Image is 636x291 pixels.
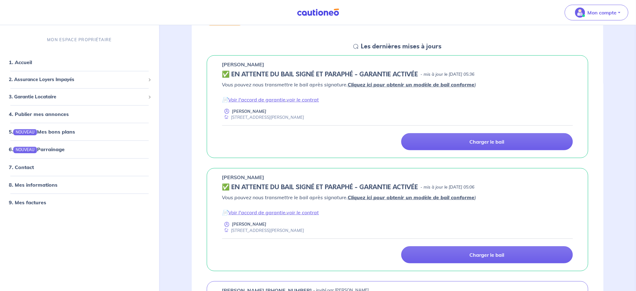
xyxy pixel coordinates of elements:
div: state: CONTRACT-SIGNED, Context: IN-LANDLORD,IN-LANDLORD [222,184,573,191]
h5: ✅️️️ EN ATTENTE DU BAIL SIGNÉ ET PARAPHÉ - GARANTIE ACTIVÉE [222,184,418,191]
img: illu_account_valid_menu.svg [575,8,585,18]
em: 📄 , [222,96,319,103]
a: voir le contrat [287,209,319,216]
img: Cautioneo [295,8,342,16]
div: 1. Accueil [3,56,157,69]
div: 8. Mes informations [3,178,157,191]
a: Cliquez ici pour obtenir un modèle de bail conforme [348,81,475,88]
a: 7. Contact [9,164,34,170]
h5: Les dernières mises à jours [361,43,441,50]
div: [STREET_ADDRESS][PERSON_NAME] [222,114,304,120]
em: Vous pouvez nous transmettre le bail après signature. ) [222,194,476,200]
div: state: CONTRACT-SIGNED, Context: IN-LANDLORD,IS-GL-CAUTION-IN-LANDLORD [222,71,573,78]
a: 8. Mes informations [9,181,57,188]
a: 6.NOUVEAUParrainage [9,146,65,152]
a: voir le contrat [287,96,319,103]
button: illu_account_valid_menu.svgMon compte [565,5,628,20]
div: 3. Garantie Locataire [3,91,157,103]
p: - mis à jour le [DATE] 05:36 [421,71,475,78]
a: Cliquez ici pour obtenir un modèle de bail conforme [348,194,475,200]
p: [PERSON_NAME] [222,61,265,68]
p: [PERSON_NAME] [232,221,267,227]
a: Voir l'accord de garantie [228,96,286,103]
p: Charger le bail [470,252,505,258]
p: Charger le bail [470,139,505,145]
a: 5.NOUVEAUMes bons plans [9,129,75,135]
em: 📄 , [222,209,319,216]
div: [STREET_ADDRESS][PERSON_NAME] [222,228,304,233]
p: [PERSON_NAME] [232,108,267,114]
a: 1. Accueil [9,59,32,65]
a: 4. Publier mes annonces [9,111,69,117]
h5: ✅️️️ EN ATTENTE DU BAIL SIGNÉ ET PARAPHÉ - GARANTIE ACTIVÉE [222,71,418,78]
a: 9. Mes factures [9,199,46,205]
div: 9. Mes factures [3,196,157,208]
p: [PERSON_NAME] [222,173,265,181]
div: 4. Publier mes annonces [3,108,157,120]
p: Mon compte [588,9,617,16]
p: MON ESPACE PROPRIÉTAIRE [47,37,112,43]
div: 6.NOUVEAUParrainage [3,143,157,156]
a: Charger le bail [401,246,573,263]
a: Charger le bail [401,133,573,150]
em: Vous pouvez nous transmettre le bail après signature. ) [222,81,476,88]
a: Voir l'accord de garantie [228,209,286,216]
div: 5.NOUVEAUMes bons plans [3,125,157,138]
span: 3. Garantie Locataire [9,93,146,100]
div: 7. Contact [3,161,157,173]
div: 2. Assurance Loyers Impayés [3,74,157,86]
p: - mis à jour le [DATE] 05:06 [421,184,475,190]
span: 2. Assurance Loyers Impayés [9,76,146,83]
